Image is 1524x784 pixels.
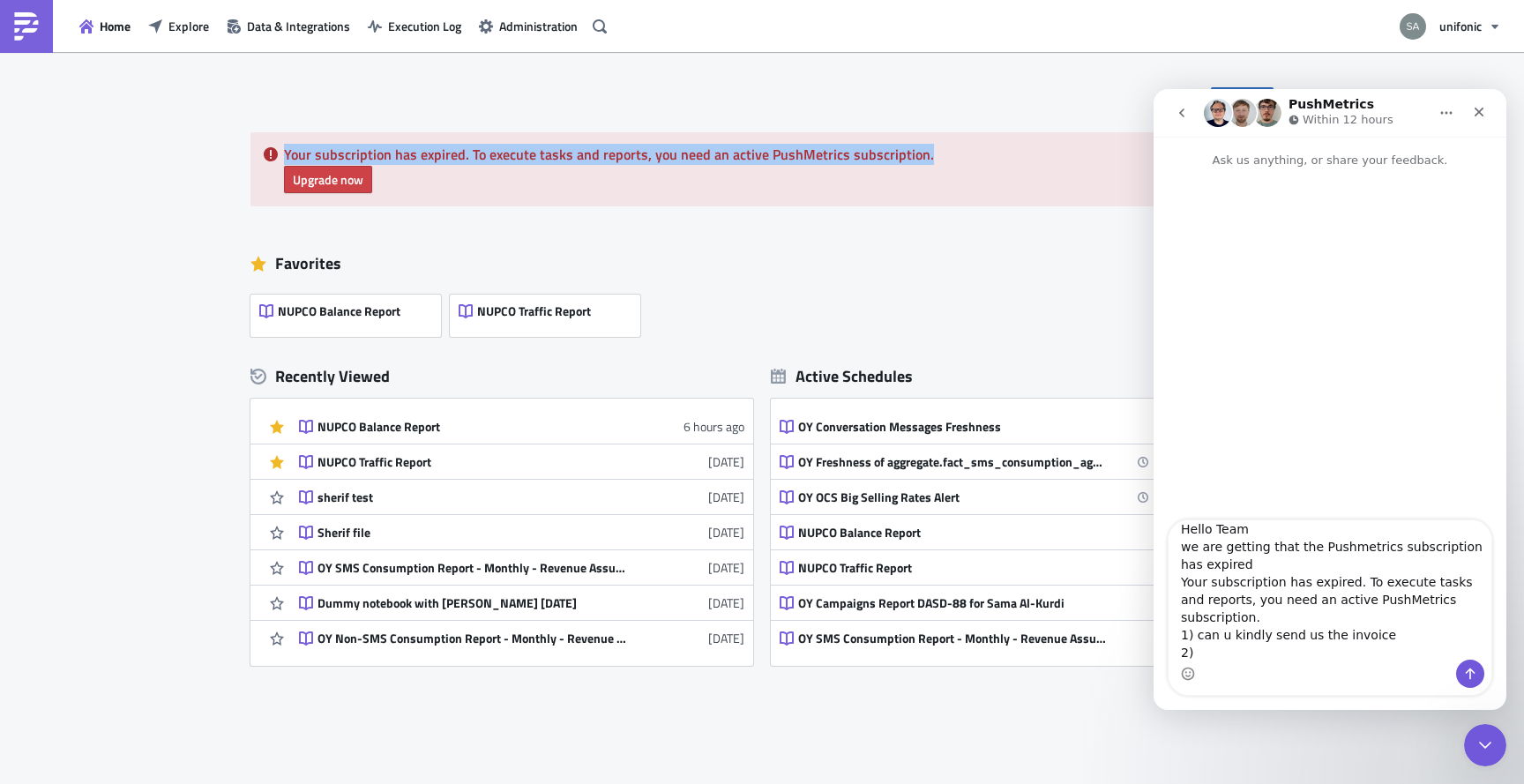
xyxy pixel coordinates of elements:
[250,286,450,337] a: NUPCO Balance Report
[284,166,372,193] button: Upgrade now
[450,286,649,337] a: NUPCO Traffic Report
[12,12,41,41] img: PushMetrics
[168,17,209,35] span: Explore
[299,621,744,655] a: OY Non-SMS Consumption Report - Monthly - Revenue Assurance[DATE]
[470,12,586,40] button: Administration
[1389,7,1511,46] button: unifonic
[299,515,744,549] a: Sherif file[DATE]
[317,595,626,611] div: Dummy notebook with [PERSON_NAME] [DATE]
[278,303,400,319] span: NUPCO Balance Report
[798,525,1107,541] div: NUPCO Balance Report
[284,147,1260,161] h5: Your subscription has expired. To execute tasks and reports, you need an active PushMetrics subsc...
[71,12,139,40] button: Home
[780,409,1258,444] a: OY Conversation Messages Freshness2 minutes ago
[1439,17,1482,35] span: unifonic
[798,560,1107,576] div: NUPCO Traffic Report
[250,363,753,390] div: Recently Viewed
[1154,89,1506,710] iframe: Intercom live chat
[299,550,744,585] a: OY SMS Consumption Report - Monthly - Revenue Assurance[DATE]
[218,12,359,40] button: Data & Integrations
[780,444,1258,479] a: OY Freshness of aggregate.fact_sms_consumption_aggregate13 hours from now
[299,444,744,479] a: NUPCO Traffic Report[DATE]
[139,12,218,40] button: Explore
[317,560,626,576] div: OY SMS Consumption Report - Monthly - Revenue Assurance
[798,419,1107,435] div: OY Conversation Messages Freshness
[1464,724,1506,766] iframe: Intercom live chat
[359,12,470,40] button: Execution Log
[708,452,744,471] time: 2025-09-24T12:34:46Z
[317,631,626,646] div: OY Non-SMS Consumption Report - Monthly - Revenue Assurance
[798,595,1107,611] div: OY Campaigns Report DASD-88 for Sama Al-Kurdi
[798,631,1107,646] div: OY SMS Consumption Report - Monthly - Revenue Assurance
[708,594,744,612] time: 2025-09-11T08:21:35Z
[388,17,461,35] span: Execution Log
[477,303,591,319] span: NUPCO Traffic Report
[771,366,913,386] div: Active Schedules
[708,523,744,541] time: 2025-09-12T06:16:50Z
[247,17,350,35] span: Data & Integrations
[798,489,1107,505] div: OY OCS Big Selling Rates Alert
[317,525,626,541] div: Sherif file
[293,170,363,189] span: Upgrade now
[684,417,744,436] time: 2025-09-25T06:44:32Z
[299,409,744,444] a: NUPCO Balance Report6 hours ago
[1398,11,1428,41] img: Avatar
[317,489,626,505] div: sherif test
[499,17,578,35] span: Administration
[780,480,1258,514] a: OY OCS Big Selling Rates Alert18 hours from now
[780,550,1258,585] a: NUPCO Traffic Report[DATE]
[780,621,1258,655] a: OY SMS Consumption Report - Monthly - Revenue Assurance[DATE]
[1211,87,1274,115] button: New
[708,629,744,647] time: 2025-09-11T08:19:58Z
[798,454,1107,470] div: OY Freshness of aggregate.fact_sms_consumption_aggregate
[708,558,744,577] time: 2025-09-11T08:21:41Z
[299,480,744,514] a: sherif test[DATE]
[780,586,1258,620] a: OY Campaigns Report DASD-88 for Sama Al-Kurdi[DATE]
[317,419,626,435] div: NUPCO Balance Report
[317,454,626,470] div: NUPCO Traffic Report
[780,515,1258,549] a: NUPCO Balance Report[DATE]
[708,488,744,506] time: 2025-09-12T06:17:01Z
[100,17,131,35] span: Home
[250,250,1274,277] div: Favorites
[299,586,744,620] a: Dummy notebook with [PERSON_NAME] [DATE][DATE]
